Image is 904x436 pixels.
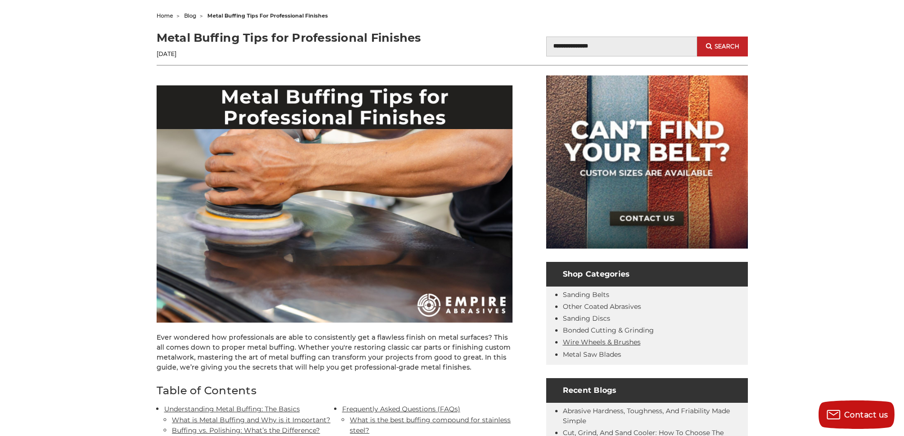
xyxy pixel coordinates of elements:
a: home [157,12,173,19]
a: Bonded Cutting & Grinding [563,326,654,334]
h2: Table of Contents [157,382,513,399]
a: Other Coated Abrasives [563,302,641,311]
a: Buffing vs. Polishing: What’s the Difference? [172,426,320,435]
a: blog [184,12,196,19]
p: [DATE] [157,50,452,58]
a: What is Metal Buffing and Why is it Important? [172,416,330,424]
h4: Recent Blogs [546,378,748,403]
button: Contact us [819,400,895,429]
span: metal buffing tips for professional finishes [207,12,328,19]
a: Understanding Metal Buffing: The Basics [164,405,300,413]
span: Contact us [844,410,888,419]
a: Frequently Asked Questions (FAQs) [342,405,460,413]
h4: Shop Categories [546,262,748,287]
a: Metal Saw Blades [563,350,621,359]
span: Search [715,43,739,50]
a: Sanding Discs [563,314,610,323]
a: Abrasive Hardness, Toughness, and Friability Made Simple [563,407,730,425]
img: promo banner for custom belts. [546,75,748,249]
img: Metal Buffing Tips for Professional Finishes [157,85,513,323]
a: Wire Wheels & Brushes [563,338,641,346]
a: Sanding Belts [563,290,609,299]
a: What is the best buffing compound for stainless steel? [350,416,511,435]
p: Ever wondered how professionals are able to consistently get a flawless finish on metal surfaces?... [157,333,513,372]
h1: Metal Buffing Tips for Professional Finishes [157,29,452,46]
